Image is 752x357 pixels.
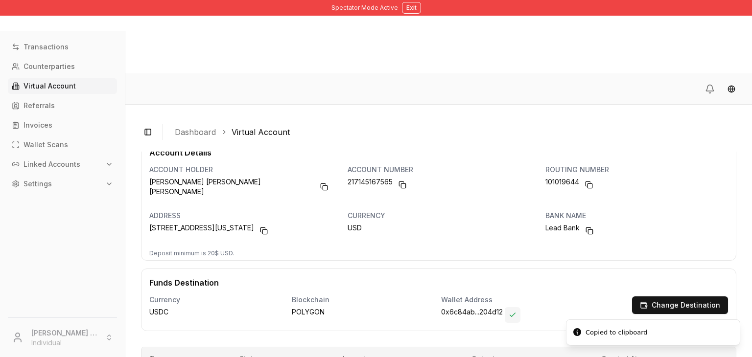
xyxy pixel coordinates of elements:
[348,223,362,233] span: USD
[581,177,597,193] button: Copy to clipboard
[316,179,332,195] button: Copy to clipboard
[8,156,117,172] button: Linked Accounts
[441,296,616,303] p: Wallet Address
[545,166,728,173] p: routing number
[175,126,216,138] a: Dashboard
[632,296,728,314] button: Change Destination
[348,212,530,219] p: currency
[395,177,410,193] button: Copy to clipboard
[149,223,254,239] span: [STREET_ADDRESS][US_STATE]
[292,307,325,317] span: POLYGON
[292,296,425,303] p: Blockchain
[23,83,76,89] p: Virtual Account
[23,180,52,187] p: Settings
[149,212,332,219] p: address
[8,98,117,113] a: Referrals
[8,137,117,153] a: Wallet Scans
[232,126,290,138] a: Virtual Account
[348,177,393,193] span: 217145167565
[545,223,580,239] span: Lead Bank
[141,249,242,257] span: Deposit minimum is 20$ USD.
[545,212,728,219] p: bank name
[175,126,728,138] nav: breadcrumb
[441,307,503,323] span: 0x6c84ab...204d12
[586,328,648,337] div: Copied to clipboard
[545,177,579,193] span: 101019644
[23,102,55,109] p: Referrals
[149,307,168,317] span: USDC
[149,166,332,173] p: account holder
[149,296,276,303] p: Currency
[582,223,597,239] button: Copy to clipboard
[652,302,720,309] p: Change Destination
[23,161,80,168] p: Linked Accounts
[8,117,117,133] a: Invoices
[505,307,520,323] button: Copied to clipboard
[23,122,52,129] p: Invoices
[348,166,530,173] p: account number
[23,141,68,148] p: Wallet Scans
[8,176,117,192] button: Settings
[141,269,227,289] p: Funds Destination
[149,177,314,197] span: [PERSON_NAME] [PERSON_NAME] [PERSON_NAME]
[8,78,117,94] a: Virtual Account
[256,223,272,239] button: Copy to clipboard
